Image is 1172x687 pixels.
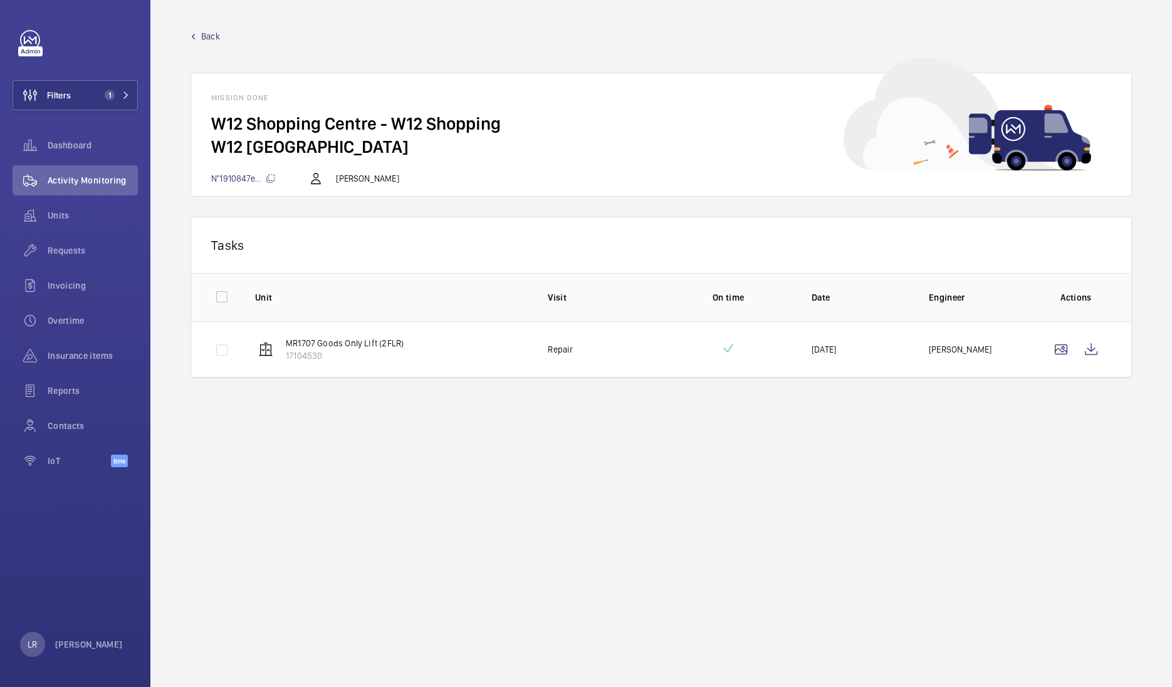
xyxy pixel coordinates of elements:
[211,135,1111,158] h2: W12 [GEOGRAPHIC_DATA]
[48,209,138,222] span: Units
[211,112,1111,135] h2: W12 Shopping Centre - W12 Shopping
[812,343,836,356] p: [DATE]
[48,455,111,467] span: IoT
[548,291,645,304] p: Visit
[1046,291,1106,304] p: Actions
[211,93,1111,102] h1: Mission done
[48,385,138,397] span: Reports
[13,80,138,110] button: Filters1
[336,172,399,185] p: [PERSON_NAME]
[286,349,404,362] p: 17104530
[48,139,138,152] span: Dashboard
[48,244,138,257] span: Requests
[48,420,138,432] span: Contacts
[286,337,404,349] p: MR1707 Goods Only Lift (2FLR)
[211,237,1111,253] p: Tasks
[105,90,115,100] span: 1
[258,342,273,357] img: elevator.svg
[48,314,138,327] span: Overtime
[55,638,123,651] p: [PERSON_NAME]
[844,58,1091,171] img: car delivery
[929,343,991,356] p: [PERSON_NAME]
[48,279,138,292] span: Invoicing
[47,89,71,101] span: Filters
[929,291,1026,304] p: Engineer
[548,343,573,356] p: Repair
[201,30,220,43] span: Back
[812,291,909,304] p: Date
[28,638,37,651] p: LR
[665,291,792,304] p: On time
[211,173,276,183] span: N°1910847e...
[255,291,528,304] p: Unit
[111,455,128,467] span: Beta
[48,174,138,187] span: Activity Monitoring
[48,349,138,362] span: Insurance items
